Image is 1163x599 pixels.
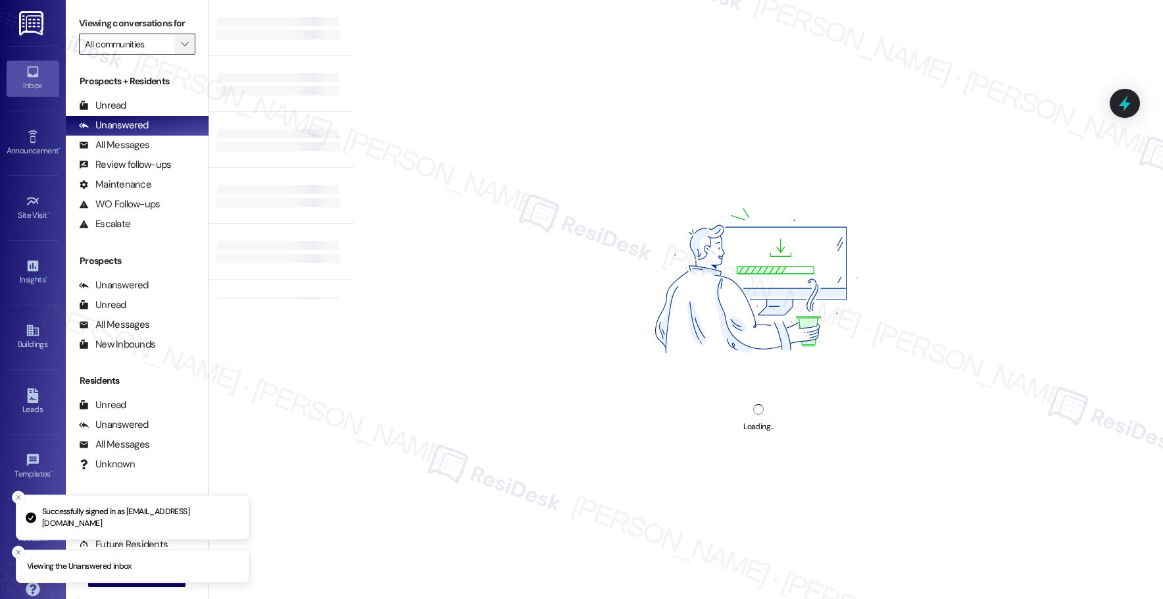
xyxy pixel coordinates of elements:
img: ResiDesk Logo [19,11,46,36]
button: Close toast [12,491,25,504]
div: Prospects + Residents [66,74,209,88]
div: Residents [66,374,209,388]
div: Unread [79,298,126,312]
div: All Messages [79,138,149,152]
div: Loading... [743,420,773,434]
div: Unanswered [79,418,149,432]
div: Unread [79,99,126,113]
p: Successfully signed in as [EMAIL_ADDRESS][DOMAIN_NAME] [42,506,239,529]
div: WO Follow-ups [79,197,160,211]
a: Leads [7,384,59,420]
div: Prospects [66,254,209,268]
p: Viewing the Unanswered inbox [27,561,132,573]
span: • [59,144,61,153]
span: • [51,467,53,477]
span: • [45,273,47,282]
div: Escalate [79,217,130,231]
a: Site Visit • [7,190,59,226]
input: All communities [85,34,174,55]
a: Templates • [7,449,59,484]
a: Inbox [7,61,59,96]
div: All Messages [79,318,149,332]
a: Buildings [7,319,59,355]
span: • [47,209,49,218]
div: Unread [79,398,126,412]
div: Unanswered [79,278,149,292]
a: Insights • [7,255,59,290]
button: Close toast [12,546,25,559]
div: All Messages [79,438,149,452]
div: Unknown [79,457,135,471]
i:  [181,39,188,49]
div: New Inbounds [79,338,155,352]
label: Viewing conversations for [79,13,195,34]
div: Maintenance [79,178,151,192]
div: Unanswered [79,118,149,132]
div: Review follow-ups [79,158,171,172]
a: Account [7,513,59,549]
